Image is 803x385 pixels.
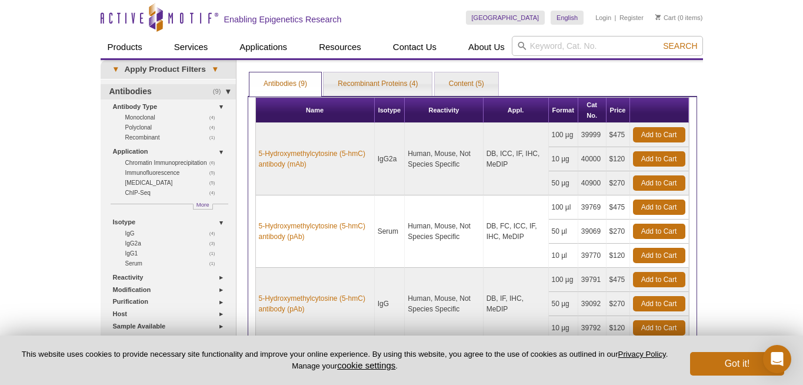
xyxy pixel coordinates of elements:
[209,122,222,132] span: (4)
[690,352,784,376] button: Got it!
[312,36,368,58] a: Resources
[633,272,685,287] a: Add to Cart
[578,316,607,340] td: 39792
[549,147,578,171] td: 10 µg
[549,171,578,195] td: 50 µg
[578,123,607,147] td: 39999
[659,41,701,51] button: Search
[125,188,222,198] a: (4)ChIP-Seq
[578,220,607,244] td: 39069
[607,268,630,292] td: $475
[549,98,578,123] th: Format
[549,220,578,244] td: 50 µl
[375,123,405,195] td: IgG2a
[125,238,222,248] a: (3)IgG2a
[633,175,685,191] a: Add to Cart
[578,244,607,268] td: 39770
[607,195,630,220] td: $475
[113,271,229,284] a: Reactivity
[125,248,222,258] a: (1)IgG1
[19,349,671,371] p: This website uses cookies to provide necessary site functionality and improve your online experie...
[213,84,228,99] span: (9)
[113,284,229,296] a: Modification
[607,220,630,244] td: $270
[209,238,222,248] span: (3)
[375,195,405,268] td: Serum
[549,123,578,147] td: 100 µg
[607,292,630,316] td: $270
[125,228,222,238] a: (4)IgG
[578,268,607,292] td: 39791
[763,345,791,373] div: Open Intercom Messenger
[106,64,125,75] span: ▾
[101,36,149,58] a: Products
[578,147,607,171] td: 40000
[484,98,549,123] th: Appl.
[337,360,395,370] button: cookie settings
[405,123,483,195] td: Human, Mouse, Not Species Specific
[101,84,236,99] a: (9)Antibodies
[113,216,229,228] a: Isotype
[484,123,549,195] td: DB, ICC, IF, IHC, MeDIP
[209,158,222,168] span: (6)
[375,268,405,340] td: IgG
[324,72,432,96] a: Recombinant Proteins (4)
[435,72,498,96] a: Content (5)
[125,258,222,268] a: (1)Serum
[615,11,617,25] li: |
[209,168,222,178] span: (5)
[113,145,229,158] a: Application
[633,320,685,336] a: Add to Cart
[125,122,222,132] a: (4)Polyclonal
[113,332,229,344] a: Antibody Category
[655,14,676,22] a: Cart
[578,171,607,195] td: 40900
[607,147,630,171] td: $120
[249,72,321,96] a: Antibodies (9)
[578,195,607,220] td: 39769
[125,112,222,122] a: (4)Monoclonal
[209,178,222,188] span: (5)
[209,228,222,238] span: (4)
[551,11,584,25] a: English
[405,98,483,123] th: Reactivity
[125,158,222,168] a: (6)Chromatin Immunoprecipitation
[607,244,630,268] td: $120
[633,127,685,142] a: Add to Cart
[633,296,685,311] a: Add to Cart
[259,221,371,242] a: 5-Hydroxymethylcytosine (5-hmC) antibody (pAb)
[113,296,229,308] a: Purification
[607,123,630,147] td: $475
[595,14,611,22] a: Login
[633,248,685,263] a: Add to Cart
[259,148,371,170] a: 5-Hydroxymethylcytosine (5-hmC) antibody (mAb)
[633,224,685,239] a: Add to Cart
[405,195,483,268] td: Human, Mouse, Not Species Specific
[549,244,578,268] td: 10 µl
[578,292,607,316] td: 39092
[113,308,229,320] a: Host
[209,188,222,198] span: (4)
[405,268,483,340] td: Human, Mouse, Not Species Specific
[549,292,578,316] td: 50 µg
[209,258,222,268] span: (1)
[549,316,578,340] td: 10 µg
[578,98,607,123] th: Cat No.
[607,171,630,195] td: $270
[549,268,578,292] td: 100 µg
[618,350,666,359] a: Privacy Policy
[125,178,222,188] a: (5)[MEDICAL_DATA]
[193,204,213,210] a: More
[386,36,444,58] a: Contact Us
[512,36,703,56] input: Keyword, Cat. No.
[113,320,229,333] a: Sample Available
[607,98,630,123] th: Price
[209,112,222,122] span: (4)
[461,36,512,58] a: About Us
[259,293,371,314] a: 5-Hydroxymethylcytosine (5-hmC) antibody (pAb)
[633,151,685,167] a: Add to Cart
[484,195,549,268] td: DB, FC, ICC, IF, IHC, MeDIP
[375,98,405,123] th: Isotype
[196,200,209,210] span: More
[466,11,545,25] a: [GEOGRAPHIC_DATA]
